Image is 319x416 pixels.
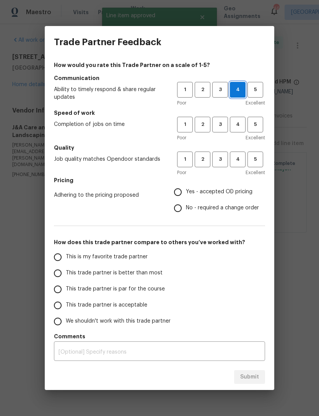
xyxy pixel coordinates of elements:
span: No - required a change order [186,204,259,212]
h5: How does this trade partner compare to others you’ve worked with? [54,238,265,246]
span: 3 [213,85,227,94]
h5: Quality [54,144,265,152]
span: 1 [178,120,192,129]
button: 5 [247,117,263,132]
span: This trade partner is par for the course [66,285,165,293]
h5: Communication [54,74,265,82]
span: Ability to timely respond & share regular updates [54,86,165,101]
button: 4 [230,82,246,98]
span: 3 [213,120,227,129]
span: 3 [213,155,227,164]
span: Poor [177,169,186,176]
span: This trade partner is better than most [66,269,163,277]
button: 1 [177,117,193,132]
button: 2 [195,82,210,98]
span: Poor [177,134,186,142]
button: 3 [212,152,228,167]
span: Excellent [246,134,265,142]
span: 4 [231,120,245,129]
span: 2 [195,155,210,164]
span: Excellent [246,99,265,107]
button: 1 [177,82,193,98]
h5: Comments [54,333,265,340]
span: 5 [248,120,262,129]
span: 4 [230,85,245,94]
span: 5 [248,155,262,164]
button: 5 [247,82,263,98]
button: 2 [195,152,210,167]
span: Adhering to the pricing proposed [54,191,162,199]
h3: Trade Partner Feedback [54,37,161,47]
span: Excellent [246,169,265,176]
button: 4 [230,117,246,132]
span: 1 [178,155,192,164]
span: Yes - accepted OD pricing [186,188,252,196]
span: Job quality matches Opendoor standards [54,155,165,163]
h5: Pricing [54,176,265,184]
button: 5 [247,152,263,167]
div: How does this trade partner compare to others you’ve worked with? [54,249,265,330]
span: We shouldn't work with this trade partner [66,317,171,325]
button: 1 [177,152,193,167]
button: 4 [230,152,246,167]
button: 3 [212,117,228,132]
span: 2 [195,120,210,129]
h4: How would you rate this Trade Partner on a scale of 1-5? [54,61,265,69]
span: Poor [177,99,186,107]
span: 5 [248,85,262,94]
span: 1 [178,85,192,94]
button: 3 [212,82,228,98]
div: Pricing [174,184,265,216]
span: 4 [231,155,245,164]
button: 2 [195,117,210,132]
span: Completion of jobs on time [54,121,165,128]
span: 2 [195,85,210,94]
span: This is my favorite trade partner [66,253,148,261]
h5: Speed of work [54,109,265,117]
span: This trade partner is acceptable [66,301,147,309]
